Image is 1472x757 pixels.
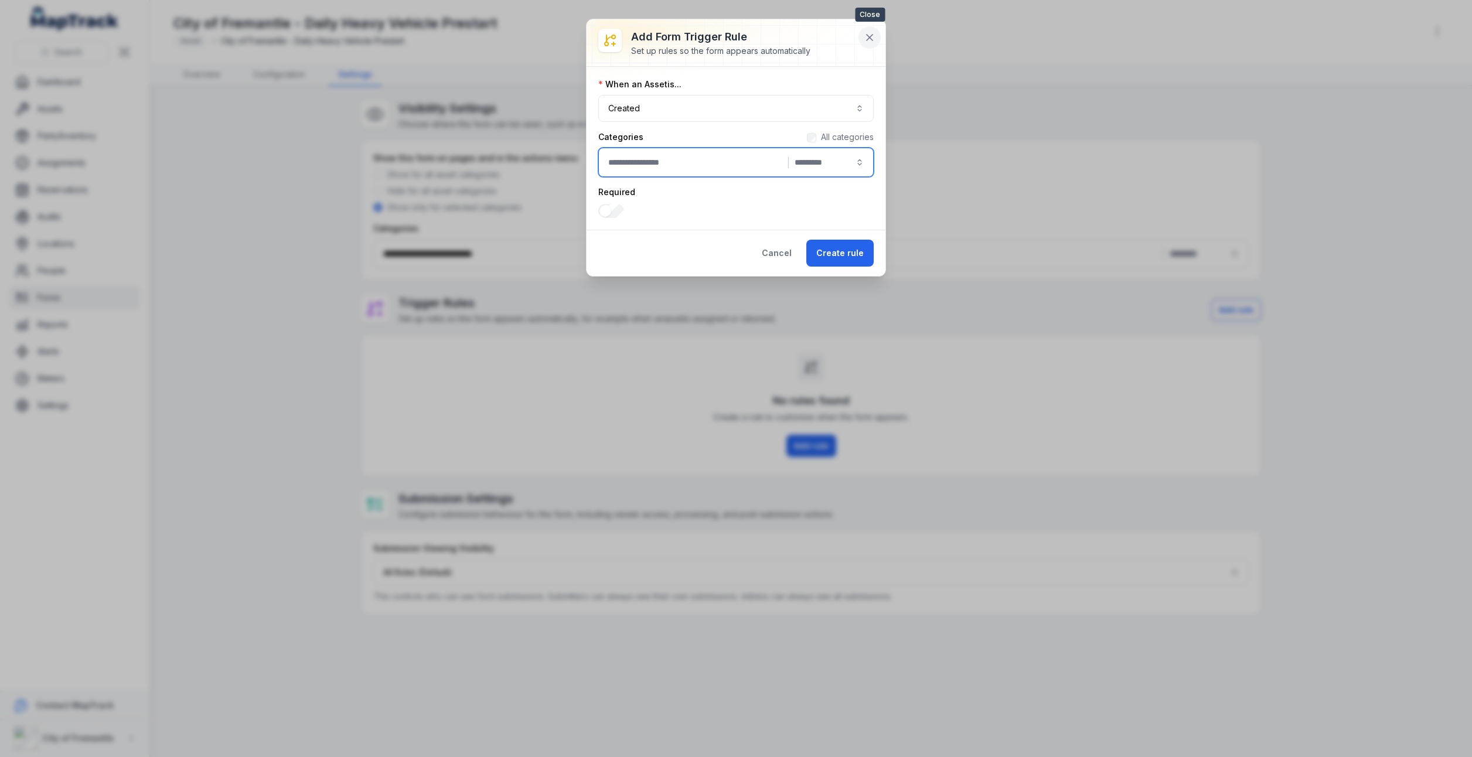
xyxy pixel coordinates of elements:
button: Created [598,95,874,122]
button: Cancel [752,240,802,267]
label: When an Asset is... [598,79,682,90]
div: Set up rules so the form appears automatically [631,45,810,57]
h3: Add form trigger rule [631,29,810,45]
input: :r25t:-form-item-label [598,204,624,218]
label: Required [598,186,635,198]
span: Close [855,8,885,22]
label: Categories [598,131,643,143]
button: Create rule [806,240,874,267]
label: All categories [821,131,874,143]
